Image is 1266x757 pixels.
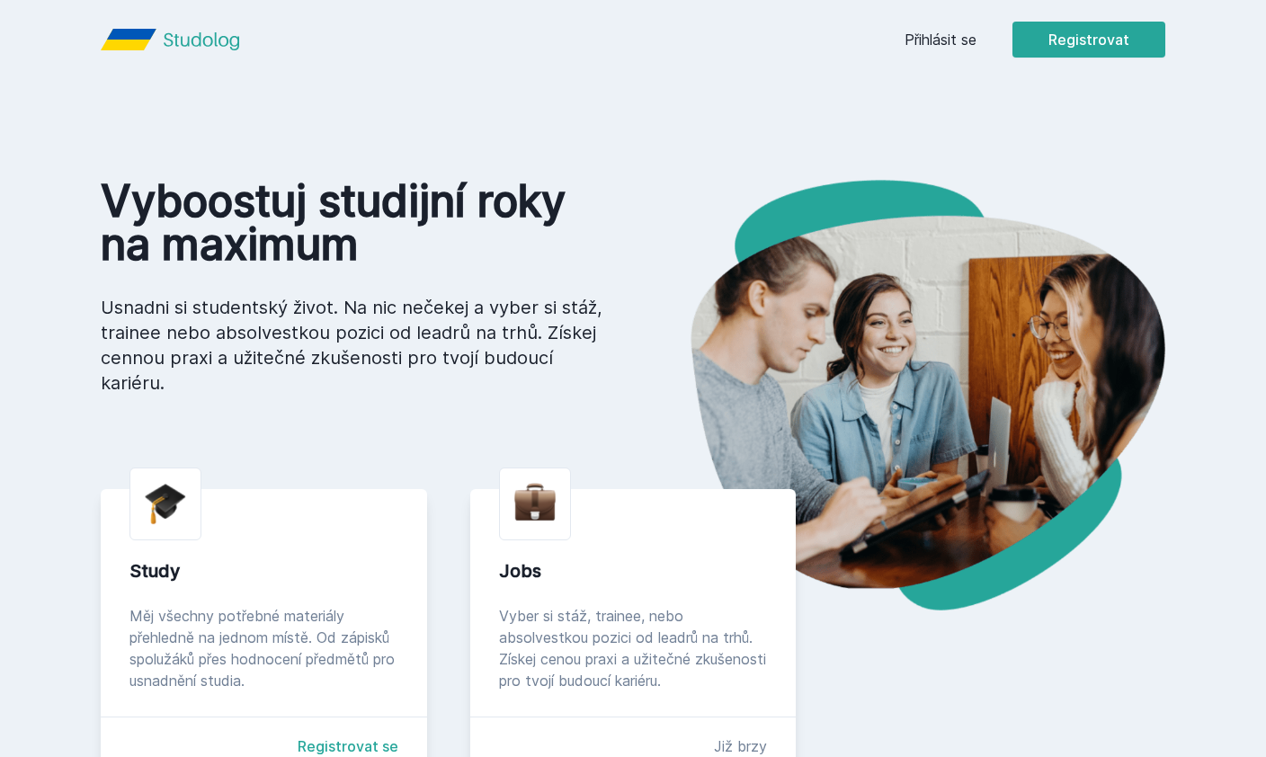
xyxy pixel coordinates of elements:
a: Registrovat se [298,735,398,757]
h1: Vyboostuj studijní roky na maximum [101,180,604,266]
div: Vyber si stáž, trainee, nebo absolvestkou pozici od leadrů na trhů. Získej cenou praxi a užitečné... [499,605,768,691]
a: Přihlásit se [905,29,976,50]
p: Usnadni si studentský život. Na nic nečekej a vyber si stáž, trainee nebo absolvestkou pozici od ... [101,295,604,396]
div: Study [129,558,398,583]
div: Již brzy [714,735,767,757]
div: Měj všechny potřebné materiály přehledně na jednom místě. Od zápisků spolužáků přes hodnocení pře... [129,605,398,691]
img: graduation-cap.png [145,483,186,525]
img: hero.png [633,180,1165,610]
div: Jobs [499,558,768,583]
button: Registrovat [1012,22,1165,58]
img: briefcase.png [514,479,556,525]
